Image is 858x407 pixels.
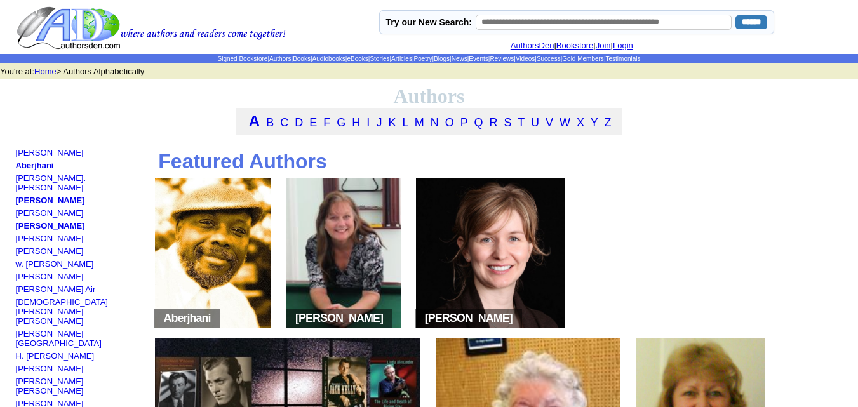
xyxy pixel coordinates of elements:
span: [PERSON_NAME] [415,309,522,328]
a: C [280,116,288,129]
a: w. [PERSON_NAME] [16,259,94,269]
img: shim.gif [16,218,19,221]
a: N [431,116,439,129]
img: space [211,316,217,322]
img: shim.gif [16,205,19,208]
a: Z [604,116,611,129]
a: AuthorsDen [511,41,554,50]
img: shim.gif [16,396,19,399]
img: shim.gif [16,157,19,161]
a: Reviews [490,55,514,62]
a: K [388,116,396,129]
b: Featured Authors [158,150,327,173]
label: Try our New Search: [386,17,472,27]
a: Stories [370,55,389,62]
a: Events [469,55,488,62]
img: space [383,316,389,322]
img: shim.gif [16,373,19,377]
a: [DEMOGRAPHIC_DATA][PERSON_NAME] [PERSON_NAME] [16,297,108,326]
a: Audiobooks [312,55,345,62]
a: J [376,116,382,129]
a: S [504,116,512,129]
a: H [352,116,360,129]
a: [PERSON_NAME] [16,208,84,218]
a: [PERSON_NAME] [16,364,84,373]
a: Home [34,67,57,76]
a: News [452,55,467,62]
img: shim.gif [16,256,19,259]
a: Success [537,55,561,62]
a: eBooks [347,55,368,62]
a: E [309,116,317,129]
a: [PERSON_NAME]. [PERSON_NAME] [16,173,86,192]
a: U [531,116,539,129]
a: D [295,116,303,129]
span: [PERSON_NAME] [286,309,392,328]
a: Poetry [414,55,432,62]
a: B [266,116,274,129]
img: space [513,316,519,322]
a: [PERSON_NAME] Air [16,284,96,294]
a: [PERSON_NAME] [16,234,84,243]
img: logo.gif [17,6,286,50]
a: Bookstore [556,41,594,50]
a: Gold Members [562,55,604,62]
a: I [366,116,370,129]
a: P [460,116,468,129]
a: Y [591,116,598,129]
a: M [415,116,424,129]
img: space [289,316,295,322]
img: shim.gif [16,326,19,329]
a: [PERSON_NAME] [16,221,85,230]
img: shim.gif [16,294,19,297]
font: | | | [511,41,643,50]
a: [PERSON_NAME] [16,272,84,281]
img: shim.gif [16,230,19,234]
a: V [546,116,553,129]
font: Authors [393,84,464,107]
a: L [402,116,408,129]
a: Videos [516,55,535,62]
img: shim.gif [16,348,19,351]
a: [PERSON_NAME] [16,148,84,157]
a: Login [613,41,633,50]
a: T [518,116,525,129]
img: space [158,316,164,322]
img: shim.gif [16,281,19,284]
a: Books [293,55,311,62]
a: Aberjhani [16,161,54,170]
a: Join [596,41,611,50]
a: X [577,116,584,129]
a: R [490,116,498,129]
a: O [445,116,454,129]
span: | | | | | | | | | | | | | | | [217,55,640,62]
a: spaceAberjhanispace [151,322,276,331]
a: space[PERSON_NAME]space [412,322,570,331]
a: Signed Bookstore [217,55,267,62]
a: space[PERSON_NAME]space [282,322,405,331]
img: shim.gif [16,170,19,173]
a: [PERSON_NAME][GEOGRAPHIC_DATA] [16,329,102,348]
a: W [560,116,570,129]
a: G [337,116,345,129]
img: space [419,316,425,322]
a: Testimonials [605,55,640,62]
a: [PERSON_NAME] [16,196,85,205]
a: H. [PERSON_NAME] [16,351,95,361]
img: shim.gif [16,361,19,364]
a: [PERSON_NAME] [16,246,84,256]
span: Aberjhani [154,309,220,328]
a: A [249,112,260,130]
img: shim.gif [16,243,19,246]
a: Authors [269,55,291,62]
a: F [323,116,330,129]
a: Blogs [434,55,450,62]
a: Articles [391,55,412,62]
a: Q [474,116,483,129]
a: [PERSON_NAME] [PERSON_NAME] [16,377,84,396]
img: shim.gif [16,192,19,196]
img: shim.gif [16,269,19,272]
